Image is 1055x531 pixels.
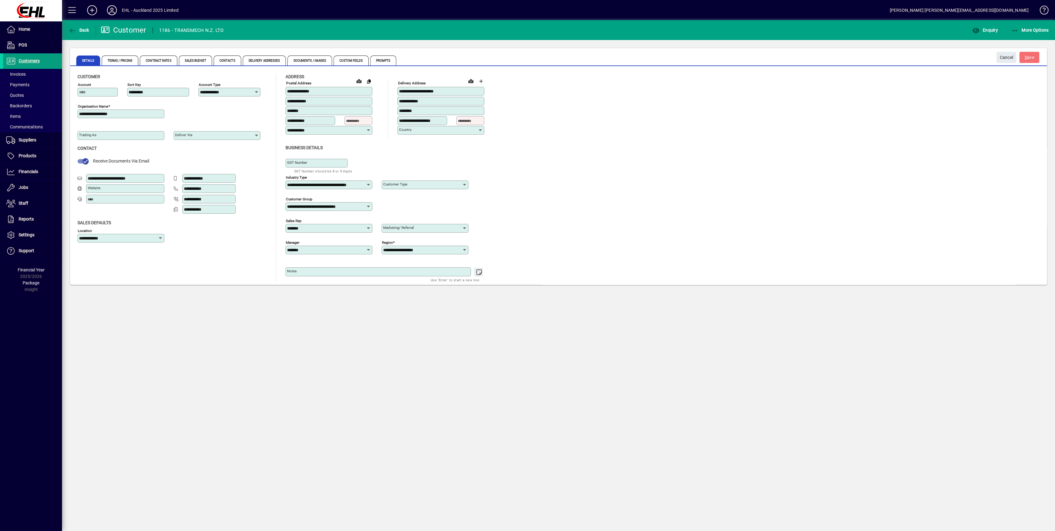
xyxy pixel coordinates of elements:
[431,276,479,283] mat-hint: Use 'Enter' to start a new line
[354,76,364,86] a: View on map
[19,153,36,158] span: Products
[19,185,28,190] span: Jobs
[102,56,139,65] span: Terms / Pricing
[286,74,304,79] span: Address
[364,76,374,86] button: Copy to Delivery address
[78,220,111,225] span: Sales defaults
[6,124,43,129] span: Communications
[3,180,62,195] a: Jobs
[1035,1,1047,21] a: Knowledge Base
[140,56,177,65] span: Contract Rates
[286,145,323,150] span: Business details
[243,56,286,65] span: Delivery Addresses
[996,52,1016,63] button: Cancel
[972,28,998,33] span: Enquiry
[334,56,368,65] span: Custom Fields
[286,197,312,201] mat-label: Customer group
[286,175,307,179] mat-label: Industry type
[476,76,486,86] button: Choose address
[19,232,34,237] span: Settings
[370,56,397,65] span: Prompts
[19,58,40,63] span: Customers
[19,137,36,142] span: Suppliers
[6,82,29,87] span: Payments
[3,227,62,243] a: Settings
[214,56,241,65] span: Contacts
[3,132,62,148] a: Suppliers
[1009,25,1050,36] button: More Options
[78,228,92,233] mat-label: Location
[399,127,411,132] mat-label: Country
[19,216,34,221] span: Reports
[3,111,62,122] a: Items
[179,56,212,65] span: Sales Budget
[3,22,62,37] a: Home
[127,83,141,87] mat-label: Sort key
[6,72,26,77] span: Invoices
[23,280,39,285] span: Package
[101,25,146,35] div: Customer
[3,69,62,79] a: Invoices
[159,25,224,35] div: 1186 - TRANSMECH N.Z. LTD
[286,240,299,244] mat-label: Manager
[6,93,24,98] span: Quotes
[19,248,34,253] span: Support
[3,212,62,227] a: Reports
[67,25,91,36] button: Back
[3,79,62,90] a: Payments
[62,25,96,36] app-page-header-button: Back
[82,5,102,16] button: Add
[1025,55,1027,60] span: S
[79,133,96,137] mat-label: Trading as
[3,90,62,100] a: Quotes
[3,148,62,164] a: Products
[287,269,297,273] mat-label: Notes
[1000,52,1013,63] span: Cancel
[88,186,100,190] mat-label: Website
[93,158,149,163] span: Receive Documents Via Email
[19,27,30,32] span: Home
[970,25,999,36] button: Enquiry
[1025,52,1034,63] span: ave
[382,240,393,244] mat-label: Region
[286,218,301,223] mat-label: Sales rep
[6,114,21,119] span: Items
[3,122,62,132] a: Communications
[3,196,62,211] a: Staff
[889,5,1029,15] div: [PERSON_NAME] [PERSON_NAME][EMAIL_ADDRESS][DOMAIN_NAME]
[78,74,100,79] span: Customer
[78,104,108,109] mat-label: Organisation name
[1011,28,1049,33] span: More Options
[466,76,476,86] a: View on map
[199,83,220,87] mat-label: Account Type
[102,5,122,16] button: Profile
[19,201,28,206] span: Staff
[1019,52,1039,63] button: Save
[383,225,414,230] mat-label: Marketing/ Referral
[383,182,407,186] mat-label: Customer type
[69,28,89,33] span: Back
[175,133,192,137] mat-label: Deliver via
[3,38,62,53] a: POS
[122,5,179,15] div: EHL - Auckland 2025 Limited
[287,160,307,165] mat-label: GST Number
[78,83,91,87] mat-label: Account
[3,100,62,111] a: Backorders
[6,103,32,108] span: Backorders
[3,164,62,180] a: Financials
[78,146,97,151] span: Contact
[76,56,100,65] span: Details
[3,243,62,259] a: Support
[18,267,45,272] span: Financial Year
[294,167,352,175] mat-hint: GST Number should be 8 or 9 digits
[287,56,332,65] span: Documents / Images
[19,42,27,47] span: POS
[19,169,38,174] span: Financials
